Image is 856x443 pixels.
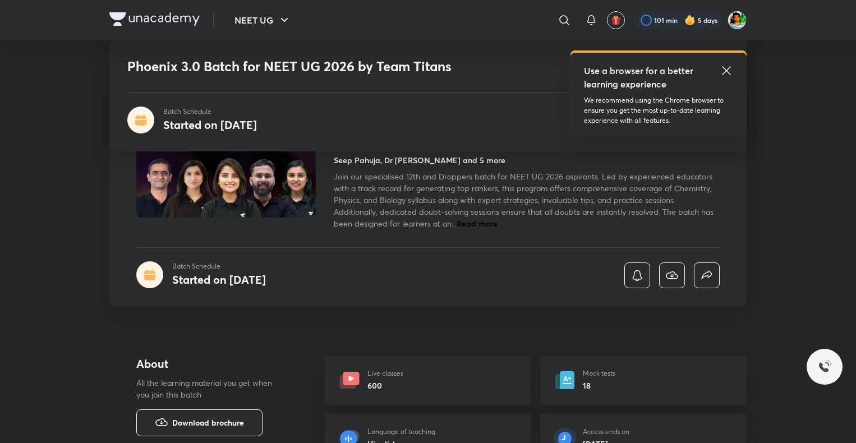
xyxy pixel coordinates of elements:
[457,218,498,229] span: Read more
[136,356,289,372] h4: About
[334,154,505,166] h4: Seep Pahuja, Dr [PERSON_NAME] and 5 more
[334,171,714,229] span: Join our specialised 12th and Droppers batch for NEET UG 2026 aspirants. Led by experienced educa...
[228,9,298,31] button: NEET UG
[584,95,733,126] p: We recommend using the Chrome browser to ensure you get the most up-to-date learning experience w...
[728,11,747,30] img: Mehul Ghosh
[583,380,615,391] h6: 18
[172,417,244,429] span: Download brochure
[684,15,696,26] img: streak
[607,11,625,29] button: avatar
[172,261,266,271] p: Batch Schedule
[109,12,200,26] img: Company Logo
[163,107,257,117] p: Batch Schedule
[584,64,696,91] h5: Use a browser for a better learning experience
[172,272,266,287] h4: Started on [DATE]
[367,427,435,437] p: Language of teaching
[367,368,403,379] p: Live classes
[818,360,831,373] img: ttu
[136,377,281,400] p: All the learning material you get when you join this batch
[136,409,263,436] button: Download brochure
[611,15,621,25] img: avatar
[135,116,317,219] img: Thumbnail
[127,58,567,75] h1: Phoenix 3.0 Batch for NEET UG 2026 by Team Titans
[367,380,403,391] h6: 600
[583,427,629,437] p: Access ends on
[163,117,257,132] h4: Started on [DATE]
[109,12,200,29] a: Company Logo
[583,368,615,379] p: Mock tests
